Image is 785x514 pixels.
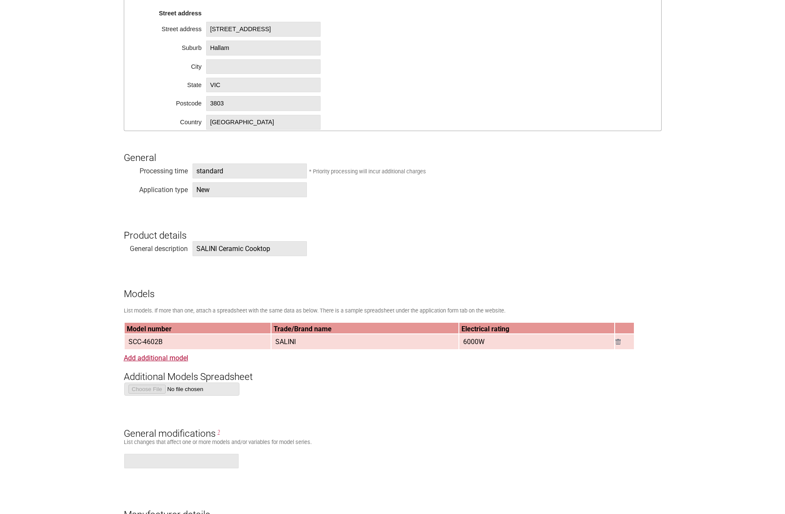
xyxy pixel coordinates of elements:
span: VIC [206,78,321,93]
div: City [137,61,201,69]
div: Postcode [137,97,201,106]
small: * Priority processing will incur additional charges [309,168,426,175]
span: General Modifications are changes that affect one or more models. E.g. Alternative brand names or... [218,429,220,435]
span: 3803 [206,96,321,111]
img: Remove [616,339,621,345]
small: List models. If more than one, attach a spreadsheet with the same data as below. There is a sampl... [124,307,505,314]
h3: Additional Models Spreadsheet [124,356,662,382]
div: State [137,79,201,88]
strong: Street address [159,10,201,17]
span: standard [193,164,307,178]
th: Trade/Brand name [271,323,458,333]
h3: General modifications [124,414,662,439]
h3: Product details [124,215,662,241]
div: Country [137,116,201,125]
span: [STREET_ADDRESS] [206,22,321,37]
th: Electrical rating [459,323,615,333]
div: Processing time [124,165,188,173]
div: Street address [137,23,201,32]
span: New [193,182,307,197]
a: Add additional model [124,354,188,362]
small: List changes that affect one or more models and/or variables for model series. [124,439,312,445]
h3: General [124,137,662,163]
span: SCC-4602B [125,335,166,349]
span: 6000W [460,335,488,349]
span: SALINI [272,335,299,349]
span: SALINI Ceramic Cooktop [193,241,307,256]
th: Model number [125,323,271,333]
h3: Models [124,274,662,300]
div: Suburb [137,42,201,50]
div: General description [124,242,188,251]
span: [GEOGRAPHIC_DATA] [206,115,321,130]
div: Application type [124,184,188,192]
span: Hallam [206,41,321,55]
